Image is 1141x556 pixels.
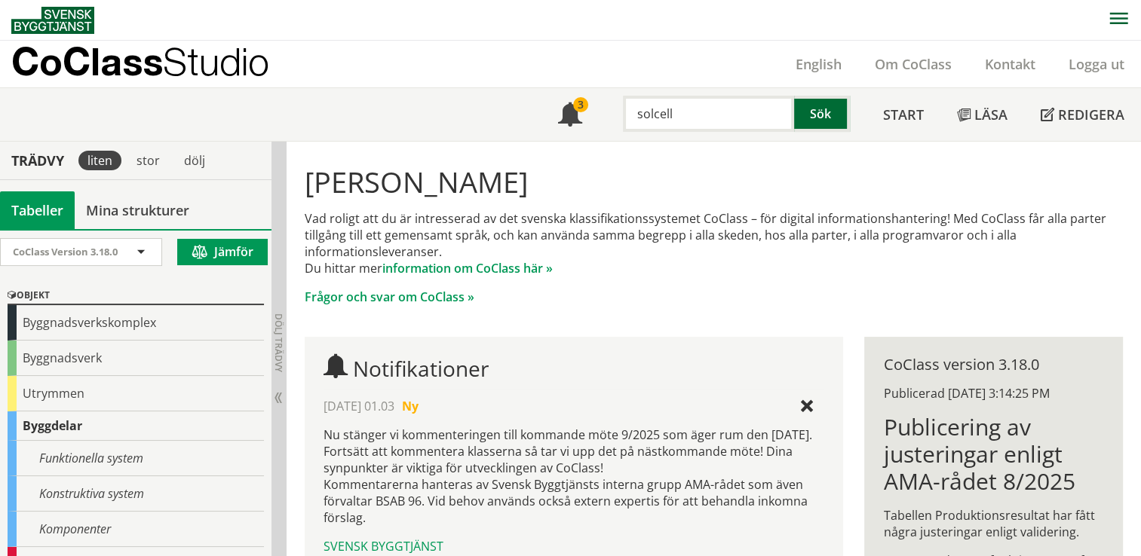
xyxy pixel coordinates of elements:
span: Start [883,105,924,124]
button: Jämför [177,239,268,265]
span: Ny [402,398,419,414]
div: dölj [175,151,214,170]
img: Svensk Byggtjänst [11,7,94,34]
a: Frågor och svar om CoClass » [305,289,474,305]
div: Svensk Byggtjänst [324,538,825,554]
p: Vad roligt att du är intresserad av det svenska klassifikationssystemet CoClass – för digital inf... [305,210,1124,276]
a: Redigera [1024,88,1141,141]
a: CoClassStudio [11,41,302,87]
div: Publicerad [DATE] 3:14:25 PM [884,385,1104,402]
input: Sök [623,96,794,132]
div: Byggnadsverkskomplex [8,305,264,341]
div: liten [78,151,121,170]
div: Byggdelar [8,411,264,441]
button: Sök [794,96,850,132]
span: Studio [163,39,269,84]
span: Läsa [974,105,1008,124]
a: 3 [541,88,599,141]
div: Konstruktiva system [8,476,264,512]
div: Trädvy [3,152,72,169]
div: Byggnadsverk [8,341,264,376]
div: Funktionella system [8,441,264,476]
span: CoClass Version 3.18.0 [13,245,118,258]
h1: Publicering av justeringar enligt AMA-rådet 8/2025 [884,414,1104,495]
p: Nu stänger vi kommenteringen till kommande möte 9/2025 som äger rum den [DATE]. Fortsätt att komm... [324,426,825,526]
div: 3 [573,97,588,112]
a: Kontakt [968,55,1052,73]
div: stor [127,151,169,170]
a: Om CoClass [858,55,968,73]
p: Tabellen Produktionsresultat har fått några justeringar enligt validering. [884,507,1104,540]
a: Start [866,88,940,141]
a: Läsa [940,88,1024,141]
span: Notifikationer [353,354,489,383]
span: [DATE] 01.03 [324,398,394,414]
span: Redigera [1058,105,1124,124]
span: Notifikationer [558,104,582,128]
div: CoClass version 3.18.0 [884,356,1104,373]
div: Komponenter [8,512,264,547]
a: information om CoClass här » [382,260,553,276]
div: Objekt [8,287,264,305]
span: Dölj trädvy [272,313,285,372]
a: Mina strukturer [75,191,201,229]
a: English [779,55,858,73]
div: Utrymmen [8,376,264,411]
p: CoClass [11,53,269,70]
a: Logga ut [1052,55,1141,73]
h1: [PERSON_NAME] [305,165,1124,198]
